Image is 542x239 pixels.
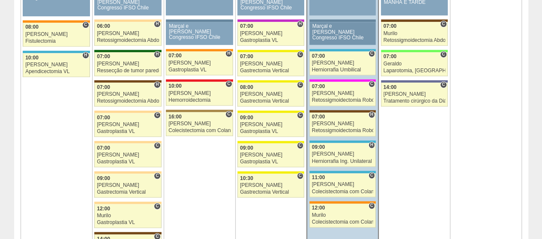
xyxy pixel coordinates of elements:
[154,112,160,118] span: Consultório
[237,50,304,52] div: Key: Santa Rita
[94,19,161,22] div: Key: Bartira
[312,121,374,127] div: [PERSON_NAME]
[97,61,159,67] div: [PERSON_NAME]
[94,174,161,198] a: C 09:00 [PERSON_NAME] Gastrectomia Vertical
[309,173,376,197] a: C 11:00 [PERSON_NAME] Colecistectomia com Colangiografia VL
[94,80,161,83] div: Key: Santa Joana
[154,21,160,27] span: Hospital
[237,110,304,113] div: Key: Santa Rita
[312,212,374,218] div: Murilo
[25,55,39,61] span: 10:00
[97,183,159,188] div: [PERSON_NAME]
[94,113,161,137] a: C 07:00 [PERSON_NAME] Gastroplastia VL
[97,91,159,97] div: [PERSON_NAME]
[97,213,159,218] div: Murilo
[168,91,231,96] div: [PERSON_NAME]
[240,152,302,158] div: [PERSON_NAME]
[166,79,233,82] div: Key: Assunção
[166,51,233,75] a: H 07:00 [PERSON_NAME] Gastroplastia VL
[383,91,445,97] div: [PERSON_NAME]
[94,143,161,167] a: C 07:00 [PERSON_NAME] Gastroplastia VL
[240,61,302,67] div: [PERSON_NAME]
[94,141,161,143] div: Key: Bartira
[97,53,110,59] span: 07:00
[94,83,161,106] a: H 07:00 [PERSON_NAME] Retossigmoidectomia Abdominal VL
[94,201,161,204] div: Key: Bartira
[240,98,302,104] div: Gastrectomia Vertical
[368,50,375,57] span: Consultório
[383,68,445,74] div: Laparotomia, [GEOGRAPHIC_DATA], Drenagem, Bridas VL
[154,81,160,88] span: Hospital
[97,84,110,90] span: 07:00
[166,22,233,45] a: Marçal e [PERSON_NAME] Congresso IFSO Chile
[381,22,448,46] a: C 07:00 Murilo Retossigmoidectomia Abdominal VL
[225,80,232,87] span: Consultório
[312,182,374,187] div: [PERSON_NAME]
[97,145,110,151] span: 07:00
[383,38,445,43] div: Retossigmoidectomia Abdominal VL
[312,144,325,150] span: 09:00
[154,51,160,58] span: Hospital
[23,23,90,47] a: C 08:00 [PERSON_NAME] Fistulectomia
[312,128,374,133] div: Retossigmoidectomia Robótica
[82,52,89,59] span: Hospital
[169,24,230,41] div: Marçal e [PERSON_NAME] Congresso IFSO Chile
[240,122,302,127] div: [PERSON_NAME]
[312,67,374,73] div: Herniorrafia Umbilical
[225,50,232,57] span: Hospital
[440,81,446,88] span: Consultório
[97,189,159,195] div: Gastrectomia Vertical
[312,205,325,211] span: 12:00
[381,52,448,76] a: C 07:00 Geraldo Laparotomia, [GEOGRAPHIC_DATA], Drenagem, Bridas VL
[23,20,90,23] div: Key: São Luiz - SCS
[25,38,87,44] div: Fistulectomia
[240,183,302,188] div: [PERSON_NAME]
[240,159,302,165] div: Gastroplastia VL
[166,19,233,22] div: Key: Aviso
[237,174,304,198] a: C 10:30 [PERSON_NAME] Gastrectomia Vertical
[240,68,302,74] div: Gastrectomia Vertical
[312,53,325,59] span: 07:00
[240,189,302,195] div: Gastrectomia Vertical
[240,84,253,90] span: 08:00
[312,24,373,41] div: Marçal e [PERSON_NAME] Congresso IFSO Chile
[94,52,161,76] a: H 07:00 [PERSON_NAME] Ressecção de tumor parede abdominal pélvica
[154,203,160,209] span: Consultório
[97,152,159,158] div: [PERSON_NAME]
[309,143,376,167] a: H 09:00 [PERSON_NAME] Herniorrafia Ing. Unilateral VL
[240,38,302,43] div: Gastroplastia VL
[309,201,376,204] div: Key: São Luiz - SCS
[237,143,304,167] a: C 09:00 [PERSON_NAME] Gastroplastia VL
[240,145,253,151] span: 09:00
[94,171,161,174] div: Key: Bartira
[297,112,303,118] span: Consultório
[368,172,375,179] span: Consultório
[240,23,253,29] span: 07:00
[312,159,374,164] div: Herniorrafia Ing. Unilateral VL
[381,80,448,83] div: Key: Vila Nova Star
[97,175,110,181] span: 09:00
[94,204,161,228] a: C 12:00 Murilo Gastroplastia VL
[97,31,159,36] div: [PERSON_NAME]
[97,68,159,74] div: Ressecção de tumor parede abdominal pélvica
[309,110,376,112] div: Key: Santa Joana
[237,80,304,83] div: Key: Santa Rita
[166,112,233,136] a: C 16:00 [PERSON_NAME] Colecistectomia com Colangiografia VL
[297,21,303,27] span: Hospital
[94,110,161,113] div: Key: Bartira
[168,114,182,120] span: 16:00
[240,91,302,97] div: [PERSON_NAME]
[309,51,376,75] a: C 07:00 [PERSON_NAME] Herniorrafia Umbilical
[168,121,231,127] div: [PERSON_NAME]
[168,83,182,89] span: 10:00
[383,31,445,36] div: Murilo
[312,219,374,225] div: Colecistectomia com Colangiografia VL
[97,122,159,127] div: [PERSON_NAME]
[97,159,159,165] div: Gastroplastia VL
[440,51,446,58] span: Consultório
[440,21,446,27] span: Consultório
[94,22,161,46] a: H 06:00 [PERSON_NAME] Retossigmoidectomia Abdominal VL
[312,91,374,96] div: [PERSON_NAME]
[383,84,397,90] span: 14:00
[94,232,161,234] div: Key: Santa Joana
